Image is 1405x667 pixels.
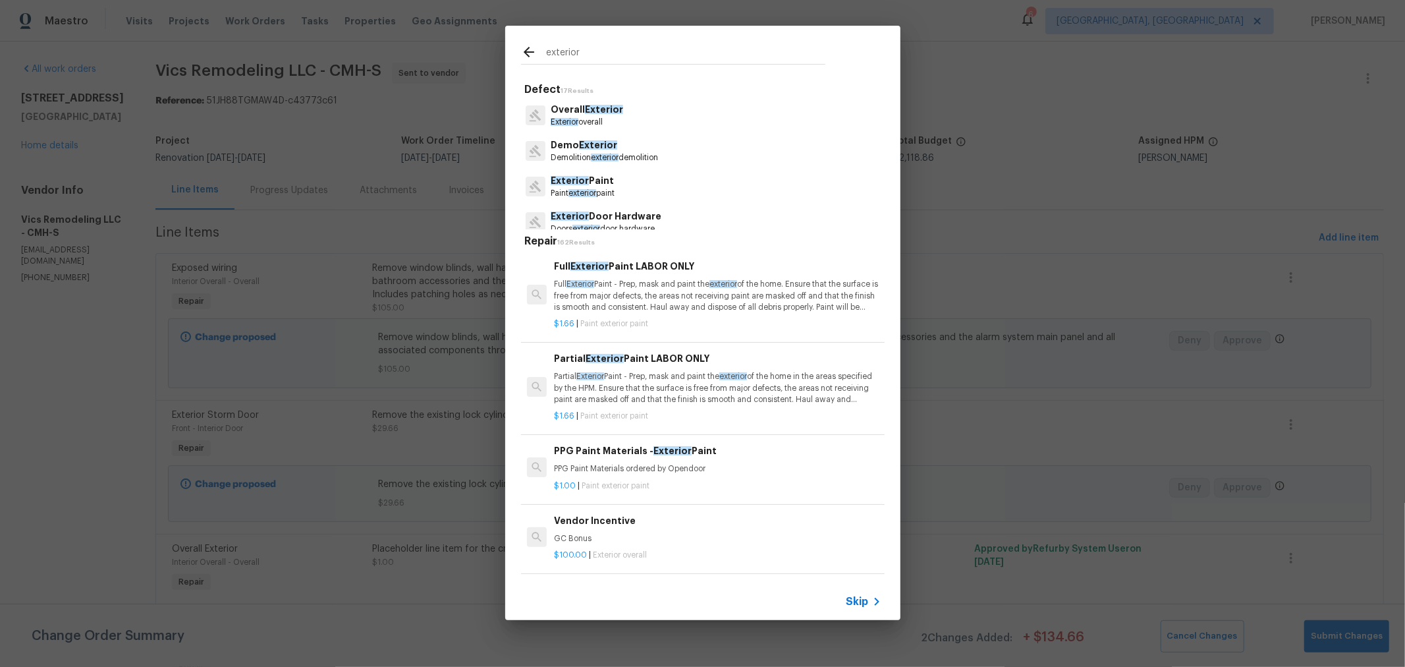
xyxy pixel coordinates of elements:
[554,444,881,458] h6: PPG Paint Materials - Paint
[551,103,623,117] p: Overall
[572,225,600,233] span: exterior
[551,152,658,163] p: Demolition demolition
[653,446,692,455] span: Exterior
[591,154,619,161] span: exterior
[554,351,881,366] h6: Partial Paint LABOR ONLY
[580,320,648,328] span: Paint exterior paint
[576,372,604,380] span: Exterior
[585,105,623,114] span: Exterior
[719,372,747,380] span: exterior
[558,239,595,246] span: 162 Results
[554,411,881,422] p: |
[551,174,615,188] p: Paint
[561,88,594,94] span: 17 Results
[566,280,594,288] span: Exterior
[846,595,869,608] span: Skip
[554,318,881,330] p: |
[586,354,624,363] span: Exterior
[554,513,881,528] h6: Vendor Incentive
[709,280,737,288] span: exterior
[551,212,589,221] span: Exterior
[582,482,649,490] span: Paint exterior paint
[554,463,881,475] p: PPG Paint Materials ordered by Opendoor
[554,371,881,405] p: Partial Paint - Prep, mask and paint the of the home in the areas specified by the HPM. Ensure th...
[551,117,623,128] p: overall
[570,262,609,271] span: Exterior
[551,223,661,235] p: Doors door hardware
[554,412,574,420] span: $1.66
[554,259,881,274] h6: Full Paint LABOR ONLY
[568,189,596,197] span: exterior
[554,279,881,312] p: Full Paint - Prep, mask and paint the of the home. Ensure that the surface is free from major def...
[554,550,881,561] p: |
[554,320,574,328] span: $1.66
[554,480,881,492] p: |
[551,188,615,199] p: Paint paint
[554,482,576,490] span: $1.00
[554,533,881,544] p: GC Bonus
[551,118,578,126] span: Exterior
[580,412,648,420] span: Paint exterior paint
[551,176,589,185] span: Exterior
[554,551,587,559] span: $100.00
[551,210,661,223] p: Door Hardware
[525,235,885,248] h5: Repair
[593,551,647,559] span: Exterior overall
[525,83,885,97] h5: Defect
[579,140,617,150] span: Exterior
[546,44,825,64] input: Search issues or repairs
[551,138,658,152] p: Demo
